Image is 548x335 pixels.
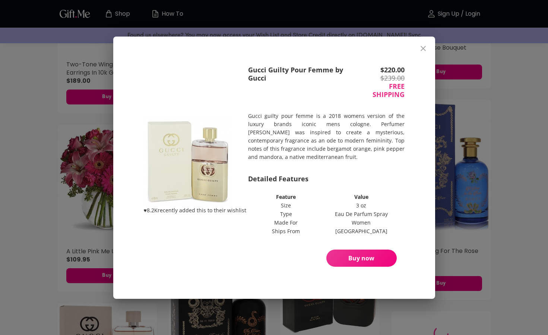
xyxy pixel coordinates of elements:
[358,74,405,82] p: $ 239.00
[326,254,397,262] span: Buy now
[249,227,323,235] td: Ships From
[249,201,323,209] td: Size
[248,112,405,161] p: Gucci guilty pour femme is a 2018 womens version of the luxury brands iconic mens cologne. Perfum...
[249,219,323,226] td: Made For
[324,219,399,226] td: Women
[414,40,432,57] button: close
[144,118,232,206] img: product image
[324,193,399,201] th: Value
[249,210,323,218] td: Type
[358,66,405,74] p: $ 220.00
[326,250,397,267] button: Buy now
[324,210,399,218] td: Eau De Parfum Spray
[358,82,405,98] p: FREE SHIPPING
[248,66,358,82] p: Gucci Guilty Pour Femme by Gucci
[249,193,323,201] th: Feature
[144,206,246,215] p: ♥ 8.2K recently added this to their wishlist
[248,175,405,183] p: Detailed Features
[324,227,399,235] td: [GEOGRAPHIC_DATA]
[324,201,399,209] td: 3 oz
